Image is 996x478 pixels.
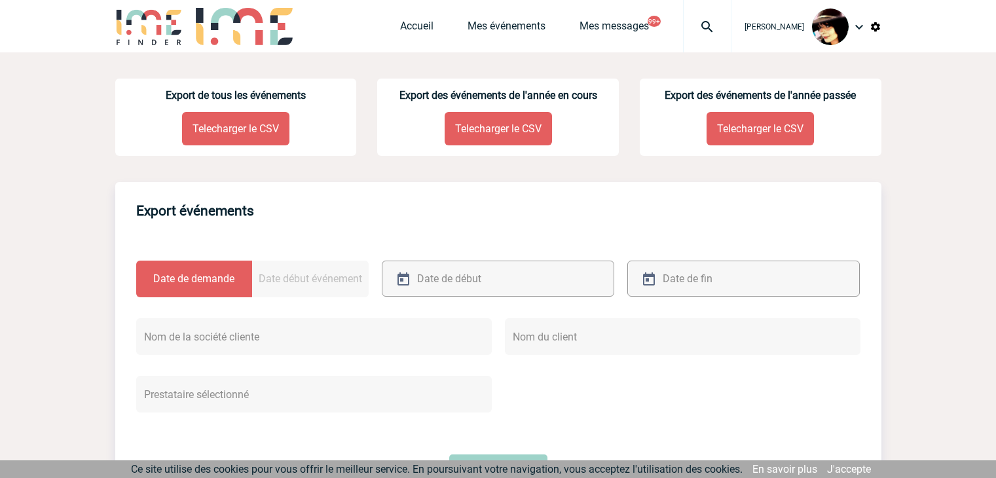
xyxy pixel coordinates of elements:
input: Date de début [414,269,553,288]
label: Date de demande [136,261,253,297]
input: Date de fin [659,269,798,288]
img: IME-Finder [115,8,183,45]
a: Telecharger le CSV [445,112,552,145]
a: Mes messages [580,20,649,38]
a: J'accepte [827,463,871,475]
img: 101023-0.jpg [812,9,849,45]
a: Accueil [400,20,433,38]
a: Telecharger le CSV [182,112,289,145]
button: 99+ [648,16,661,27]
input: Prestataire sélectionné [136,376,492,413]
h3: Export des événements de l'année en cours [377,89,619,101]
span: [PERSON_NAME] [745,22,804,31]
label: Date début événement [252,261,369,297]
input: Nom de la société cliente [136,318,492,355]
a: Telecharger le CSV [707,112,814,145]
a: En savoir plus [752,463,817,475]
span: Ce site utilise des cookies pour vous offrir le meilleur service. En poursuivant votre navigation... [131,463,743,475]
h3: Export de tous les événements [115,89,357,101]
a: Mes événements [468,20,545,38]
h3: Export des événements de l'année passée [640,89,881,101]
h4: Export événements [136,203,254,219]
